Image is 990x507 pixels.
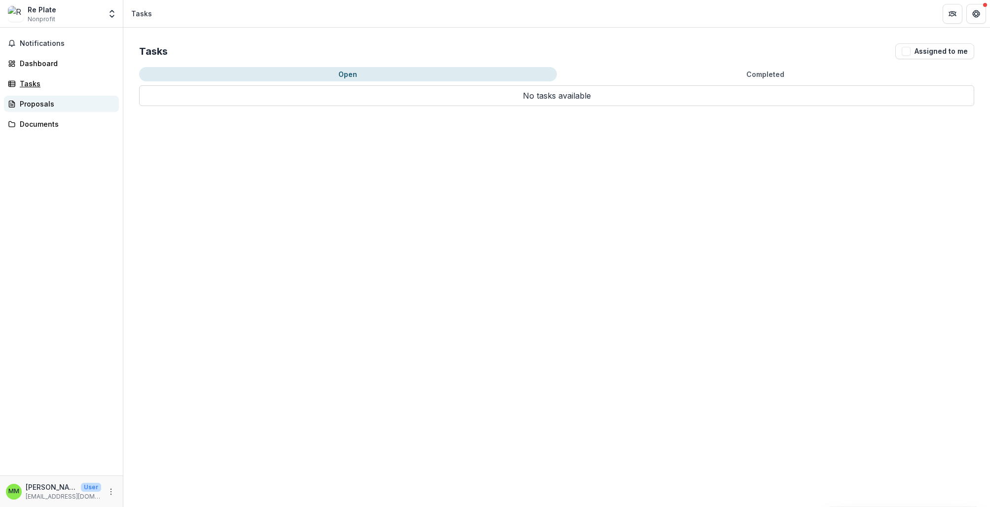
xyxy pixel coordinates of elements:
[105,4,119,24] button: Open entity switcher
[131,8,152,19] div: Tasks
[557,67,975,81] button: Completed
[26,482,77,492] p: [PERSON_NAME]
[4,55,119,72] a: Dashboard
[26,492,101,501] p: [EMAIL_ADDRESS][DOMAIN_NAME]
[4,116,119,132] a: Documents
[4,96,119,112] a: Proposals
[20,99,111,109] div: Proposals
[105,486,117,498] button: More
[4,36,119,51] button: Notifications
[20,39,115,48] span: Notifications
[895,43,974,59] button: Assigned to me
[127,6,156,21] nav: breadcrumb
[8,6,24,22] img: Re Plate
[28,4,56,15] div: Re Plate
[28,15,55,24] span: Nonprofit
[20,119,111,129] div: Documents
[81,483,101,492] p: User
[20,58,111,69] div: Dashboard
[20,78,111,89] div: Tasks
[139,45,168,57] h2: Tasks
[139,67,557,81] button: Open
[943,4,962,24] button: Partners
[966,4,986,24] button: Get Help
[4,75,119,92] a: Tasks
[8,488,19,495] div: Maen Mahfoud
[139,85,974,106] p: No tasks available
